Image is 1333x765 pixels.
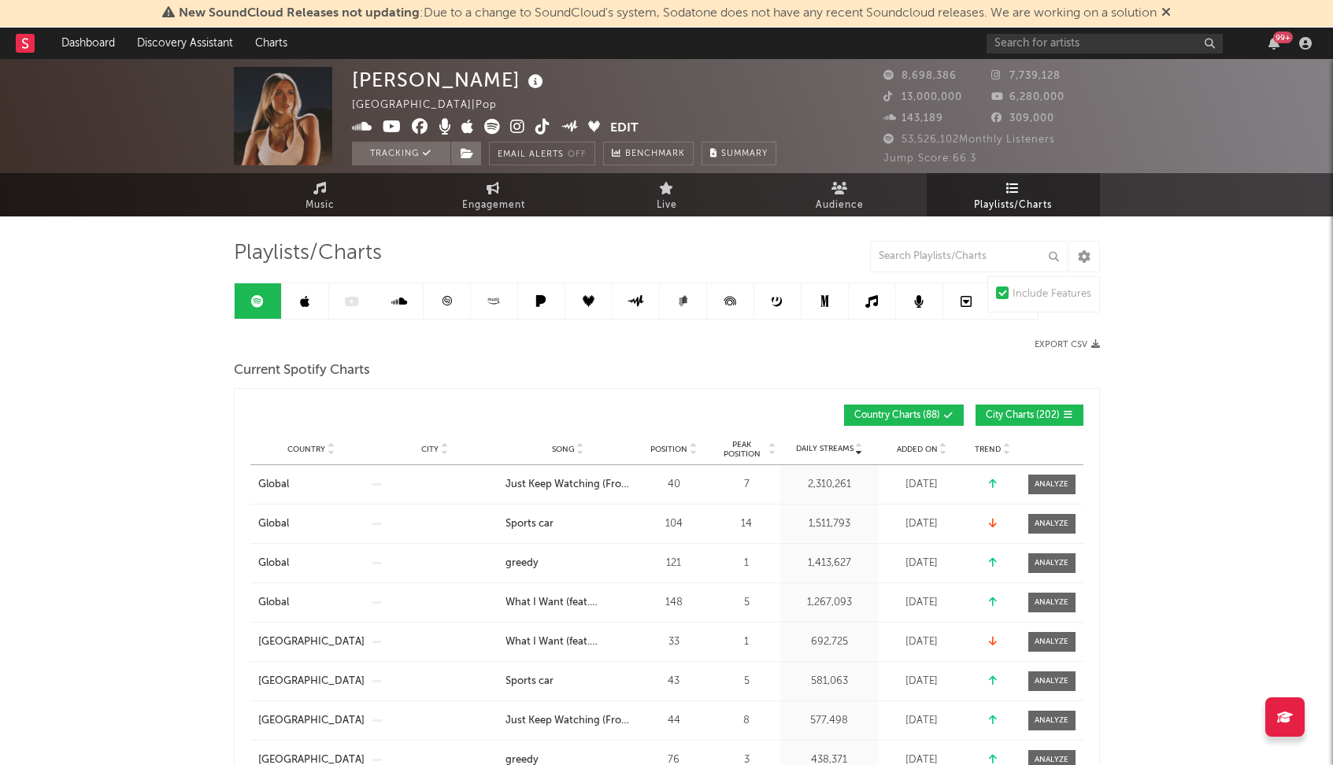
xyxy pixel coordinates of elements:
[1268,37,1279,50] button: 99+
[258,713,365,729] a: [GEOGRAPHIC_DATA]
[883,71,957,81] span: 8,698,386
[991,71,1061,81] span: 7,739,128
[974,196,1052,215] span: Playlists/Charts
[784,556,875,571] div: 1,413,627
[883,477,961,493] div: [DATE]
[975,445,1001,454] span: Trend
[650,445,687,454] span: Position
[883,713,961,729] div: [DATE]
[717,595,776,611] div: 5
[991,113,1054,124] span: 309,000
[234,173,407,216] a: Music
[258,634,365,650] a: [GEOGRAPHIC_DATA]
[552,445,575,454] span: Song
[897,445,938,454] span: Added On
[258,595,289,611] div: Global
[505,516,554,532] div: Sports car
[639,713,709,729] div: 44
[883,135,1055,145] span: 53,526,102 Monthly Listeners
[883,556,961,571] div: [DATE]
[462,196,525,215] span: Engagement
[816,196,864,215] span: Audience
[352,96,515,115] div: [GEOGRAPHIC_DATA] | Pop
[796,443,853,455] span: Daily Streams
[784,516,875,532] div: 1,511,793
[717,556,776,571] div: 1
[50,28,126,59] a: Dashboard
[258,477,289,493] div: Global
[639,516,709,532] div: 104
[883,634,961,650] div: [DATE]
[639,634,709,650] div: 33
[258,516,289,532] div: Global
[258,595,365,611] a: Global
[717,713,776,729] div: 8
[702,142,776,165] button: Summary
[717,674,776,689] div: 5
[784,713,875,729] div: 577,498
[883,674,961,689] div: [DATE]
[568,150,587,159] em: Off
[505,634,631,650] a: What I Want (feat. [PERSON_NAME])
[754,173,927,216] a: Audience
[179,7,420,20] span: New SoundCloud Releases not updating
[854,411,940,420] span: Country Charts ( 88 )
[603,142,694,165] a: Benchmark
[505,713,631,729] a: Just Keep Watching (From F1® The Movie)
[505,516,631,532] a: Sports car
[258,477,365,493] a: Global
[883,92,962,102] span: 13,000,000
[721,150,768,158] span: Summary
[986,411,1060,420] span: City Charts ( 202 )
[883,153,976,164] span: Jump Score: 66.3
[505,477,631,493] a: Just Keep Watching (From F1® The Movie)
[258,674,365,689] a: [GEOGRAPHIC_DATA]
[717,440,767,459] span: Peak Position
[305,196,335,215] span: Music
[639,595,709,611] div: 148
[258,556,289,571] div: Global
[639,556,709,571] div: 121
[126,28,244,59] a: Discovery Assistant
[784,674,875,689] div: 581,063
[287,445,325,454] span: Country
[505,674,631,689] a: Sports car
[505,595,631,611] a: What I Want (feat. [PERSON_NAME])
[991,92,1065,102] span: 6,280,000
[717,516,776,532] div: 14
[258,516,365,532] a: Global
[976,405,1083,426] button: City Charts(202)
[844,405,964,426] button: Country Charts(88)
[258,556,365,571] a: Global
[784,595,875,611] div: 1,267,093
[883,595,961,611] div: [DATE]
[179,7,1157,20] span: : Due to a change to SoundCloud's system, Sodatone does not have any recent Soundcloud releases. ...
[610,119,639,139] button: Edit
[234,244,382,263] span: Playlists/Charts
[352,67,547,93] div: [PERSON_NAME]
[1273,31,1293,43] div: 99 +
[505,556,539,571] div: greedy
[352,142,450,165] button: Tracking
[421,445,439,454] span: City
[1035,340,1100,349] button: Export CSV
[505,556,631,571] a: greedy
[639,674,709,689] div: 43
[717,477,776,493] div: 7
[625,145,685,164] span: Benchmark
[657,196,677,215] span: Live
[639,477,709,493] div: 40
[1013,285,1091,304] div: Include Features
[987,34,1223,54] input: Search for artists
[883,113,943,124] span: 143,189
[580,173,754,216] a: Live
[234,361,370,380] span: Current Spotify Charts
[784,634,875,650] div: 692,725
[784,477,875,493] div: 2,310,261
